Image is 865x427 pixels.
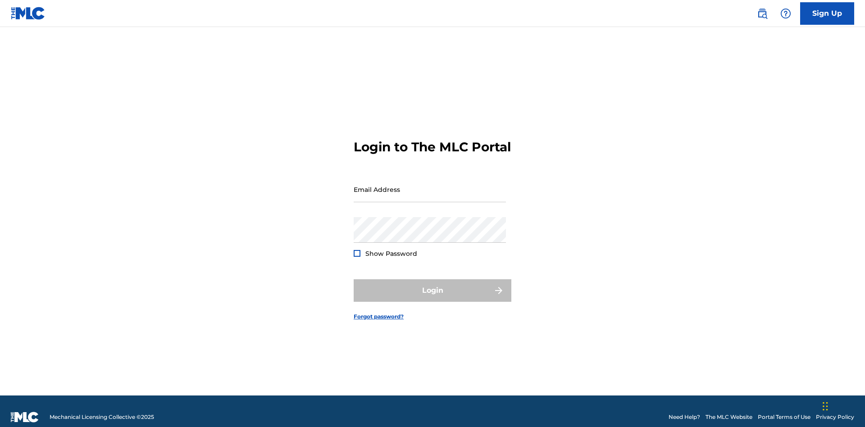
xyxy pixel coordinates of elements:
[820,384,865,427] iframe: Chat Widget
[800,2,854,25] a: Sign Up
[50,413,154,421] span: Mechanical Licensing Collective © 2025
[753,5,771,23] a: Public Search
[354,139,511,155] h3: Login to The MLC Portal
[11,412,39,422] img: logo
[354,313,404,321] a: Forgot password?
[706,413,752,421] a: The MLC Website
[11,7,46,20] img: MLC Logo
[758,413,810,421] a: Portal Terms of Use
[823,393,828,420] div: Drag
[780,8,791,19] img: help
[365,250,417,258] span: Show Password
[816,413,854,421] a: Privacy Policy
[777,5,795,23] div: Help
[757,8,768,19] img: search
[669,413,700,421] a: Need Help?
